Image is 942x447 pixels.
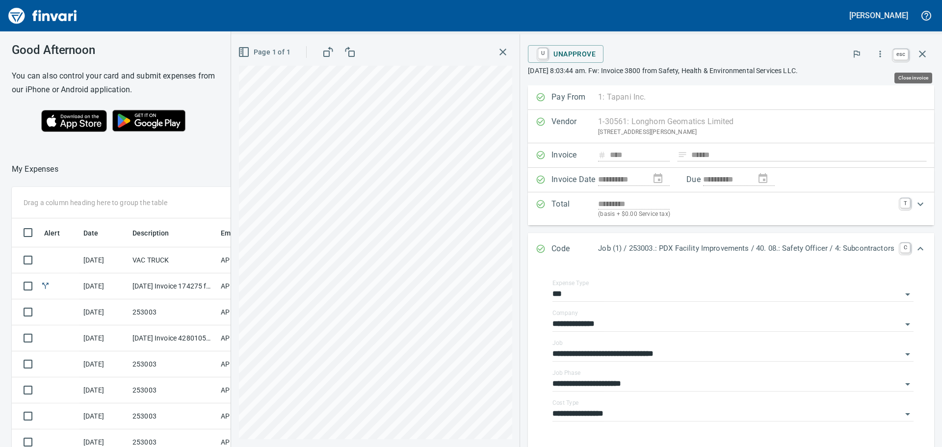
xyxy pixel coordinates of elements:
[129,247,217,273] td: VAC TRUCK
[893,49,908,60] a: esc
[552,280,589,286] label: Expense Type
[129,273,217,299] td: [DATE] Invoice 174275 from TLC Towing (1-10250)
[552,370,580,376] label: Job Phase
[83,227,99,239] span: Date
[217,351,290,377] td: AP Invoices
[901,317,915,331] button: Open
[79,273,129,299] td: [DATE]
[79,351,129,377] td: [DATE]
[6,4,79,27] img: Finvari
[12,69,220,97] h6: You can also control your card and submit expenses from our iPhone or Android application.
[869,43,891,65] button: More
[551,243,598,256] p: Code
[240,46,290,58] span: Page 1 of 1
[900,198,910,208] a: T
[40,283,51,289] span: Split transaction
[217,403,290,429] td: AP Invoices
[217,299,290,325] td: AP Invoices
[217,273,290,299] td: AP Invoices
[901,347,915,361] button: Open
[221,227,252,239] span: Employee
[901,288,915,301] button: Open
[12,43,220,57] h3: Good Afternoon
[236,43,294,61] button: Page 1 of 1
[552,400,579,406] label: Cost Type
[551,198,598,219] p: Total
[901,377,915,391] button: Open
[83,227,111,239] span: Date
[129,325,217,351] td: [DATE] Invoice 428010503 from Doka USA Ltd. (1-39133)
[79,299,129,325] td: [DATE]
[79,247,129,273] td: [DATE]
[538,48,548,59] a: U
[44,227,73,239] span: Alert
[217,247,290,273] td: AP Invoices
[528,192,934,225] div: Expand
[217,325,290,351] td: AP Invoices
[536,46,596,62] span: Unapprove
[79,377,129,403] td: [DATE]
[132,227,169,239] span: Description
[528,233,934,265] div: Expand
[79,325,129,351] td: [DATE]
[221,227,265,239] span: Employee
[552,310,578,316] label: Company
[44,227,60,239] span: Alert
[847,8,911,23] button: [PERSON_NAME]
[12,163,58,175] nav: breadcrumb
[24,198,167,208] p: Drag a column heading here to group the table
[598,210,894,219] p: (basis + $0.00 Service tax)
[129,351,217,377] td: 253003
[528,66,934,76] p: [DATE] 8:03:44 am. Fw: Invoice 3800 from Safety, Health & Environmental Services LLC.
[528,45,603,63] button: UUnapprove
[79,403,129,429] td: [DATE]
[107,105,191,137] img: Get it on Google Play
[900,243,910,253] a: C
[901,407,915,421] button: Open
[598,243,894,254] p: Job (1) / 253003.: PDX Facility Improvements / 40. 08.: Safety Officer / 4: Subcontractors
[12,163,58,175] p: My Expenses
[217,377,290,403] td: AP Invoices
[846,43,867,65] button: Flag
[129,403,217,429] td: 253003
[129,299,217,325] td: 253003
[129,377,217,403] td: 253003
[552,340,563,346] label: Job
[849,10,908,21] h5: [PERSON_NAME]
[41,110,107,132] img: Download on the App Store
[132,227,182,239] span: Description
